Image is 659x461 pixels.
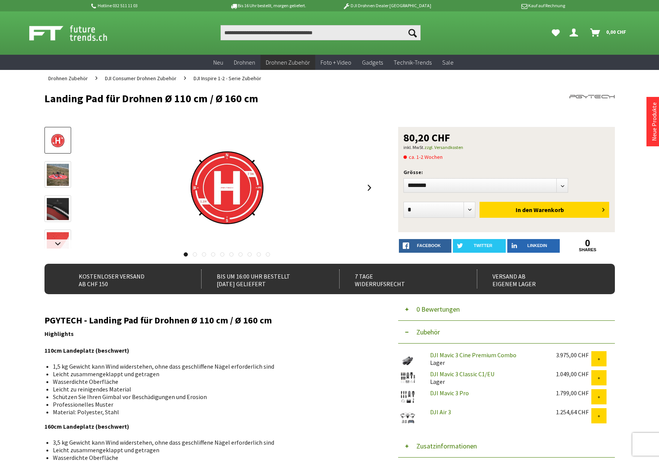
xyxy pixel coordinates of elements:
li: Leicht zu reinigendes Material [53,385,369,393]
button: Zusatzinformationen [398,435,615,458]
li: Professionelles Muster [53,401,369,408]
li: Material: Polyester, Stahl [53,408,369,416]
li: Leicht zusammengeklappt und getragen [53,370,369,378]
p: Grösse: [403,168,610,177]
a: shares [561,247,614,252]
strong: Highlights [44,330,74,337]
p: inkl. MwSt. [403,143,610,152]
img: DJI Mavic 3 Cine Premium Combo [398,351,417,370]
h1: Landing Pad für Drohnen Ø 110 cm / Ø 160 cm [44,93,501,104]
span: Gadgets [362,59,383,66]
span: 0,00 CHF [606,26,626,38]
button: In den Warenkorb [480,202,609,218]
input: Produkt, Marke, Kategorie, EAN, Artikelnummer… [221,25,421,40]
span: Technik-Trends [394,59,432,66]
li: 1,5 kg Gewicht kann Wind widerstehen, ohne dass geschliffene Nägel erforderlich sind [53,363,369,370]
p: Hotline 032 511 11 03 [90,1,209,10]
span: Neu [213,59,223,66]
a: Drohnen [229,55,260,70]
a: DJI Mavic 3 Cine Premium Combo [430,351,516,359]
a: Meine Favoriten [548,25,564,40]
span: Drohnen [234,59,255,66]
span: twitter [474,243,492,248]
h2: PGYTECH - Landing Pad für Drohnen Ø 110 cm / Ø 160 cm [44,315,375,325]
img: Shop Futuretrends - zur Startseite wechseln [29,24,124,43]
div: 1.049,00 CHF [556,370,591,378]
img: PGYTECH [569,93,615,101]
a: facebook [399,239,452,253]
strong: 160cm Landeplatz (beschwert) [44,423,129,430]
li: Schützen Sie Ihren Gimbal vor Beschädigungen und Erosion [53,393,369,401]
a: Dein Konto [567,25,584,40]
img: Landing Pad für Drohnen Ø 110 cm / Ø 160 cm [166,127,288,249]
a: Neu [208,55,229,70]
a: DJI Mavic 3 Pro [430,389,469,397]
a: 0 [561,239,614,247]
span: DJI Consumer Drohnen Zubehör [105,75,176,82]
span: DJI Inspire 1-2 - Serie Zubehör [194,75,261,82]
span: Sale [442,59,454,66]
a: Warenkorb [587,25,630,40]
a: LinkedIn [507,239,560,253]
li: Wasserdichte Oberfläche [53,378,369,385]
div: 3.975,00 CHF [556,351,591,359]
img: DJI Mavic 3 Pro [398,389,417,404]
div: Lager [424,351,550,366]
a: Technik-Trends [388,55,437,70]
strong: 110cm Landeplatz (beschwert) [44,347,129,354]
div: Lager [424,370,550,385]
span: ca. 1-2 Wochen [403,152,443,162]
button: 0 Bewertungen [398,298,615,321]
div: Versand ab eigenem Lager [477,269,598,288]
div: Kostenloser Versand ab CHF 150 [64,269,185,288]
a: DJI Mavic 3 Classic C1/EU [430,370,494,378]
a: Drohnen Zubehör [44,70,92,87]
img: Vorschau: Landing Pad für Drohnen Ø 110 cm / Ø 160 cm [47,130,69,152]
span: In den [516,206,532,214]
img: DJI Mavic 3 Classic C1/EU [398,370,417,385]
button: Suchen [405,25,421,40]
a: Sale [437,55,459,70]
span: 80,20 CHF [403,132,450,143]
span: Foto + Video [321,59,351,66]
span: Warenkorb [534,206,564,214]
span: facebook [417,243,441,248]
a: DJI Inspire 1-2 - Serie Zubehör [190,70,265,87]
img: DJI Air 3 [398,408,417,427]
div: 7 Tage Widerrufsrecht [339,269,461,288]
a: Gadgets [357,55,388,70]
a: Neue Produkte [650,102,658,141]
a: twitter [453,239,506,253]
p: Kauf auf Rechnung [446,1,565,10]
a: zzgl. Versandkosten [424,144,463,150]
span: Drohnen Zubehör [266,59,310,66]
div: 1.799,00 CHF [556,389,591,397]
span: LinkedIn [527,243,547,248]
a: Foto + Video [315,55,357,70]
li: 3,5 kg Gewicht kann Wind widerstehen, ohne dass geschliffene Nägel erforderlich sind [53,439,369,446]
a: Drohnen Zubehör [260,55,315,70]
li: Leicht zusammengeklappt und getragen [53,446,369,454]
a: DJI Air 3 [430,408,451,416]
div: Bis um 16:00 Uhr bestellt [DATE] geliefert [201,269,322,288]
div: 1.254,64 CHF [556,408,591,416]
p: Bis 16 Uhr bestellt, morgen geliefert. [209,1,327,10]
span: Drohnen Zubehör [48,75,88,82]
button: Zubehör [398,321,615,344]
a: DJI Consumer Drohnen Zubehör [101,70,180,87]
p: DJI Drohnen Dealer [GEOGRAPHIC_DATA] [327,1,446,10]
